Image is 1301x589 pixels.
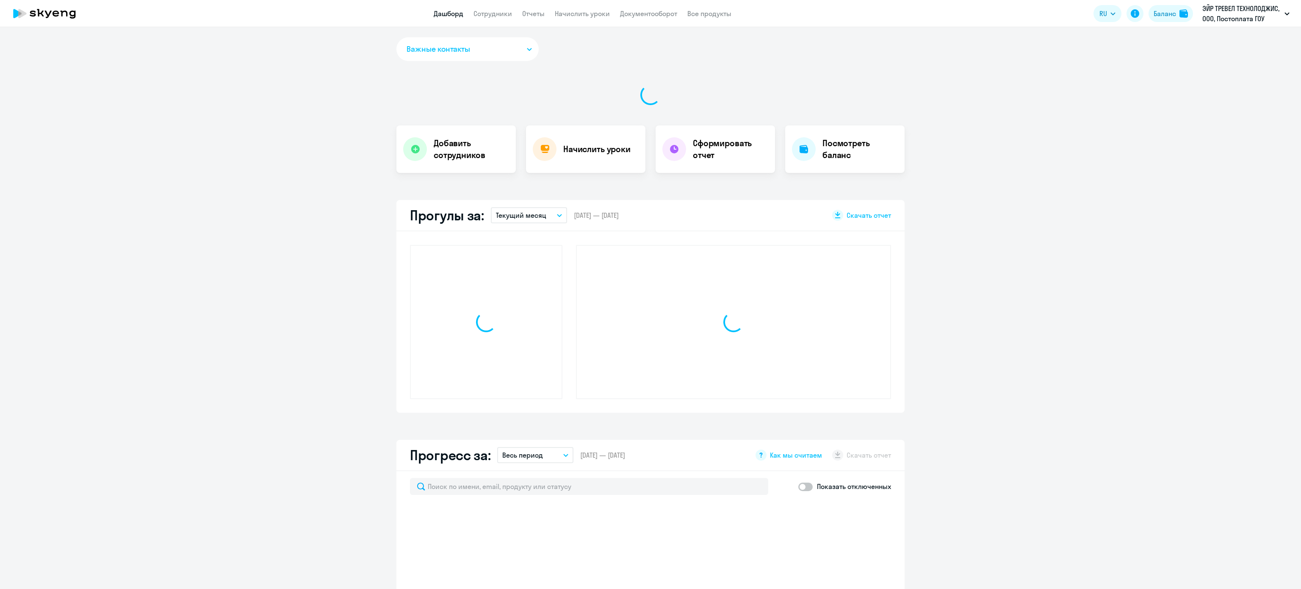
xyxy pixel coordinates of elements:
[1198,3,1294,24] button: ЭЙР ТРЕВЕЛ ТЕХНОЛОДЖИС, ООО, Постоплата ГОУ ТРЭВЕЛ АН ЛИМИТЕД
[522,9,545,18] a: Отчеты
[580,450,625,460] span: [DATE] — [DATE]
[693,137,768,161] h4: Сформировать отчет
[407,44,470,55] span: Важные контакты
[1154,8,1176,19] div: Баланс
[491,207,567,223] button: Текущий месяц
[434,9,463,18] a: Дашборд
[1202,3,1281,24] p: ЭЙР ТРЕВЕЛ ТЕХНОЛОДЖИС, ООО, Постоплата ГОУ ТРЭВЕЛ АН ЛИМИТЕД
[817,481,891,492] p: Показать отключенных
[396,37,539,61] button: Важные контакты
[1179,9,1188,18] img: balance
[555,9,610,18] a: Начислить уроки
[847,211,891,220] span: Скачать отчет
[473,9,512,18] a: Сотрудники
[620,9,677,18] a: Документооборот
[497,447,573,463] button: Весь период
[822,137,898,161] h4: Посмотреть баланс
[1099,8,1107,19] span: RU
[502,450,543,460] p: Весь период
[574,211,619,220] span: [DATE] — [DATE]
[563,143,631,155] h4: Начислить уроки
[687,9,731,18] a: Все продукты
[770,450,822,460] span: Как мы считаем
[496,210,546,220] p: Текущий месяц
[1093,5,1121,22] button: RU
[410,478,768,495] input: Поиск по имени, email, продукту или статусу
[410,447,490,464] h2: Прогресс за:
[410,207,484,224] h2: Прогулы за:
[1149,5,1193,22] button: Балансbalance
[434,137,509,161] h4: Добавить сотрудников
